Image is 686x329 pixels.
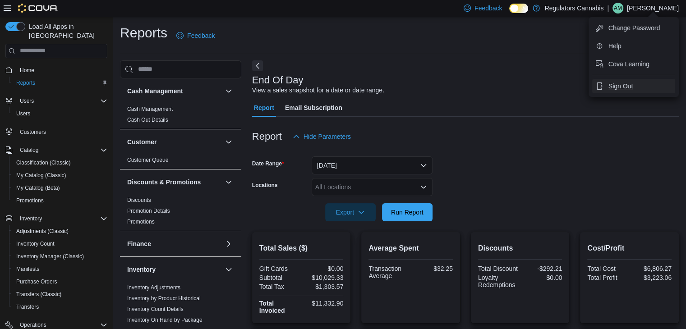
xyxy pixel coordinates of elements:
[120,155,241,169] div: Customer
[127,137,157,146] h3: Customer
[13,183,107,193] span: My Catalog (Beta)
[16,172,66,179] span: My Catalog (Classic)
[13,289,107,300] span: Transfers (Classic)
[127,196,151,204] span: Discounts
[127,157,168,163] a: Customer Queue
[631,274,672,281] div: $3,223.06
[187,31,215,40] span: Feedback
[16,265,39,273] span: Manifests
[285,99,342,117] span: Email Subscription
[592,57,675,71] button: Cova Learning
[127,116,168,123] span: Cash Out Details
[127,284,180,291] span: Inventory Adjustments
[259,243,344,254] h2: Total Sales ($)
[9,225,111,238] button: Adjustments (Classic)
[16,65,38,76] a: Home
[20,215,42,222] span: Inventory
[631,265,672,272] div: $6,806.27
[223,137,234,147] button: Customer
[16,145,42,155] button: Catalog
[127,265,156,274] h3: Inventory
[173,27,218,45] a: Feedback
[2,95,111,107] button: Users
[127,117,168,123] a: Cash Out Details
[9,156,111,169] button: Classification (Classic)
[127,207,170,215] span: Promotion Details
[16,184,60,192] span: My Catalog (Beta)
[127,306,184,313] span: Inventory Count Details
[13,195,47,206] a: Promotions
[20,67,34,74] span: Home
[420,183,427,191] button: Open list of options
[9,169,111,182] button: My Catalog (Classic)
[13,251,87,262] a: Inventory Manager (Classic)
[13,78,107,88] span: Reports
[16,127,50,137] a: Customers
[13,302,107,312] span: Transfers
[13,302,42,312] a: Transfers
[252,131,282,142] h3: Report
[304,132,351,141] span: Hide Parameters
[368,243,453,254] h2: Average Spent
[474,4,502,13] span: Feedback
[13,108,34,119] a: Users
[16,291,61,298] span: Transfers (Classic)
[16,228,69,235] span: Adjustments (Classic)
[13,195,107,206] span: Promotions
[608,59,649,69] span: Cova Learning
[289,128,355,146] button: Hide Parameters
[127,105,173,113] span: Cash Management
[127,239,221,248] button: Finance
[127,295,201,302] a: Inventory by Product Historical
[312,156,433,174] button: [DATE]
[9,77,111,89] button: Reports
[16,240,55,247] span: Inventory Count
[252,182,278,189] label: Locations
[13,78,39,88] a: Reports
[16,213,46,224] button: Inventory
[259,300,285,314] strong: Total Invoiced
[18,4,58,13] img: Cova
[303,274,343,281] div: $10,029.33
[9,275,111,288] button: Purchase Orders
[608,41,622,50] span: Help
[587,243,672,254] h2: Cost/Profit
[16,96,37,106] button: Users
[127,208,170,214] a: Promotion Details
[9,194,111,207] button: Promotions
[252,60,263,71] button: Next
[16,79,35,87] span: Reports
[587,265,627,272] div: Total Cost
[478,274,518,288] div: Loyalty Redemptions
[509,4,528,13] input: Dark Mode
[127,137,221,146] button: Customer
[9,301,111,313] button: Transfers
[20,321,46,329] span: Operations
[254,99,274,117] span: Report
[127,265,221,274] button: Inventory
[2,125,111,138] button: Customers
[127,87,221,96] button: Cash Management
[592,21,675,35] button: Change Password
[607,3,609,14] p: |
[13,238,107,249] span: Inventory Count
[127,178,201,187] h3: Discounts & Promotions
[16,197,44,204] span: Promotions
[25,22,107,40] span: Load All Apps in [GEOGRAPHIC_DATA]
[303,283,343,290] div: $1,303.57
[413,265,453,272] div: $32.25
[9,263,111,275] button: Manifests
[522,265,562,272] div: -$292.21
[2,64,111,77] button: Home
[587,274,627,281] div: Total Profit
[20,146,38,154] span: Catalog
[223,264,234,275] button: Inventory
[13,226,72,237] a: Adjustments (Classic)
[127,317,203,323] a: Inventory On Hand by Package
[303,265,343,272] div: $0.00
[9,250,111,263] button: Inventory Manager (Classic)
[127,197,151,203] a: Discounts
[592,79,675,93] button: Sign Out
[612,3,623,14] div: Adam Mitic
